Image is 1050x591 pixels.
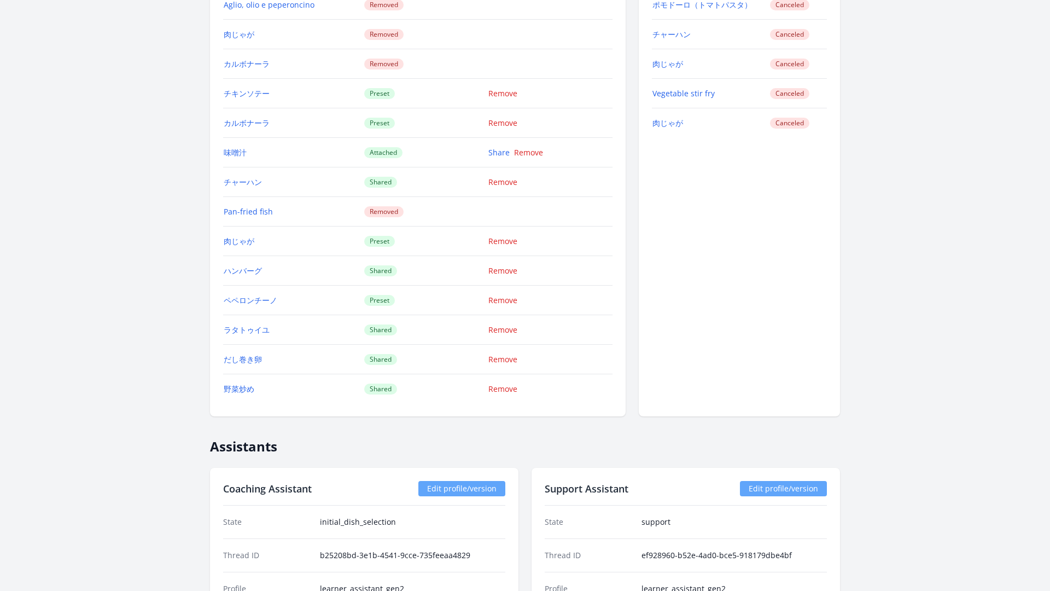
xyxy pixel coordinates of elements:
a: Vegetable stir fry [652,88,715,99]
a: ペペロンチーノ [224,295,277,305]
dt: Thread ID [223,550,311,561]
h2: Assistants [210,430,840,455]
h2: Coaching Assistant [223,481,312,496]
span: Shared [364,177,397,188]
span: Preset [364,88,395,99]
span: Shared [364,325,397,335]
a: Remove [488,354,517,364]
a: 肉じゃが [224,29,254,39]
h2: Support Assistant [545,481,628,496]
span: Removed [364,29,404,40]
dd: b25208bd-3e1b-4541-9cce-735feeaa4829 [320,550,505,561]
dd: ef928960-b52e-4ad0-bce5-918179dbe4bf [641,550,827,561]
a: Remove [488,295,517,305]
span: Canceled [770,88,809,99]
span: Attached [364,147,402,158]
a: カルボナーラ [224,118,270,128]
a: Edit profile/version [418,481,505,496]
a: Edit profile/version [740,481,827,496]
a: Remove [514,147,543,158]
a: Remove [488,384,517,394]
dd: support [641,517,827,528]
dd: initial_dish_selection [320,517,505,528]
a: Remove [488,265,517,276]
dt: Thread ID [545,550,633,561]
span: Canceled [770,29,809,40]
a: Share [488,147,510,158]
a: ラタトゥイユ [224,325,270,335]
a: Remove [488,88,517,99]
a: Remove [488,118,517,128]
a: Pan-fried fish [224,206,273,217]
dt: State [223,517,311,528]
span: Canceled [770,118,809,129]
a: だし巻き卵 [224,354,262,364]
a: ハンバーグ [224,265,262,276]
a: 肉じゃが [224,236,254,246]
span: Canceled [770,59,809,69]
a: Remove [488,177,517,187]
a: Remove [488,236,517,246]
span: Preset [364,118,395,129]
span: Shared [364,384,397,395]
span: Shared [364,354,397,365]
span: Removed [364,206,404,217]
a: チキンソテー [224,88,270,99]
a: Remove [488,325,517,335]
span: Shared [364,265,397,276]
a: カルボナーラ [224,59,270,69]
a: 肉じゃが [652,118,683,128]
a: チャーハン [652,29,691,39]
dt: State [545,517,633,528]
span: Preset [364,236,395,247]
a: 野菜炒め [224,384,254,394]
a: チャーハン [224,177,262,187]
span: Removed [364,59,404,69]
a: 味噌汁 [224,147,247,158]
span: Preset [364,295,395,306]
a: 肉じゃが [652,59,683,69]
